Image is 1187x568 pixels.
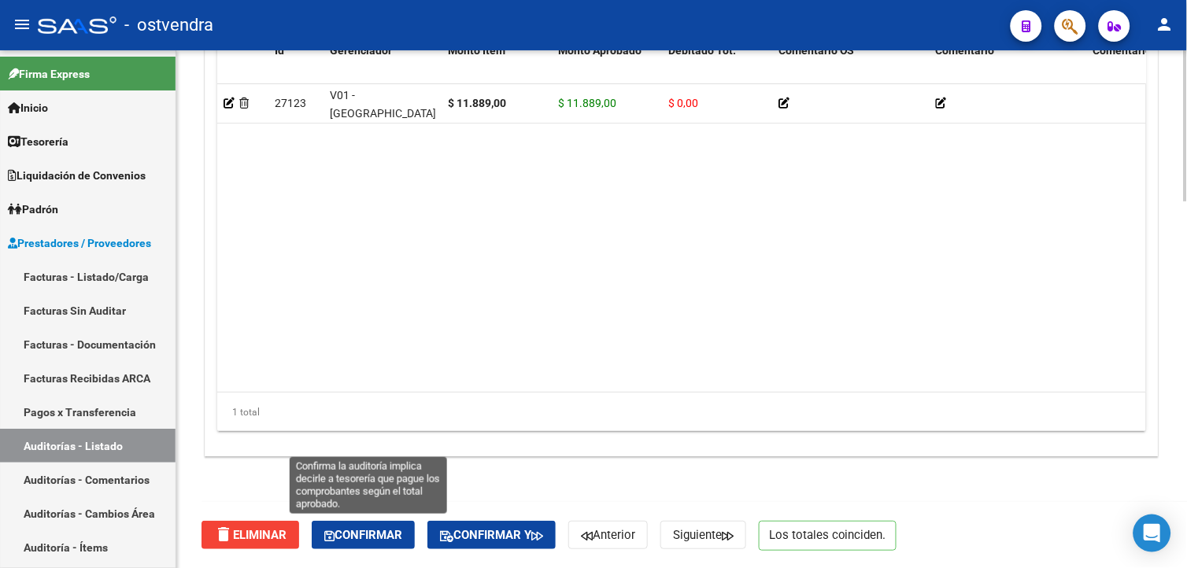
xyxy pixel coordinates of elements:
span: Prestadores / Proveedores [8,234,151,252]
mat-icon: delete [214,525,233,544]
span: Padrón [8,201,58,218]
span: Firma Express [8,65,90,83]
button: Confirmar [312,521,415,549]
p: Los totales coinciden. [759,521,897,551]
div: 1 total [217,393,1146,432]
span: $ 0,00 [668,97,698,109]
button: Siguiente [660,521,746,549]
mat-icon: menu [13,15,31,34]
datatable-header-cell: Gerenciador [324,34,442,103]
span: Confirmar [324,528,402,542]
button: Anterior [568,521,648,549]
mat-icon: person [1156,15,1174,34]
span: Confirmar y [440,528,543,542]
span: - ostvendra [124,8,213,42]
span: 27123 [275,97,306,109]
datatable-header-cell: Id [268,34,324,103]
button: Eliminar [202,521,299,549]
span: Anterior [581,528,635,542]
strong: $ 11.889,00 [448,97,506,109]
datatable-header-cell: Monto Aprobado [552,34,662,103]
span: $ 11.889,00 [558,97,616,109]
span: V01 - [GEOGRAPHIC_DATA] [330,89,436,120]
span: Inicio [8,99,48,116]
button: Confirmar y [427,521,556,549]
datatable-header-cell: Comentario [930,34,1087,103]
div: Open Intercom Messenger [1133,515,1171,552]
span: Eliminar [214,528,287,542]
datatable-header-cell: Comentario OS [772,34,930,103]
span: Tesorería [8,133,68,150]
span: Liquidación de Convenios [8,167,146,184]
datatable-header-cell: Debitado Tot. [662,34,772,103]
datatable-header-cell: Monto Item [442,34,552,103]
span: Siguiente [673,528,734,542]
